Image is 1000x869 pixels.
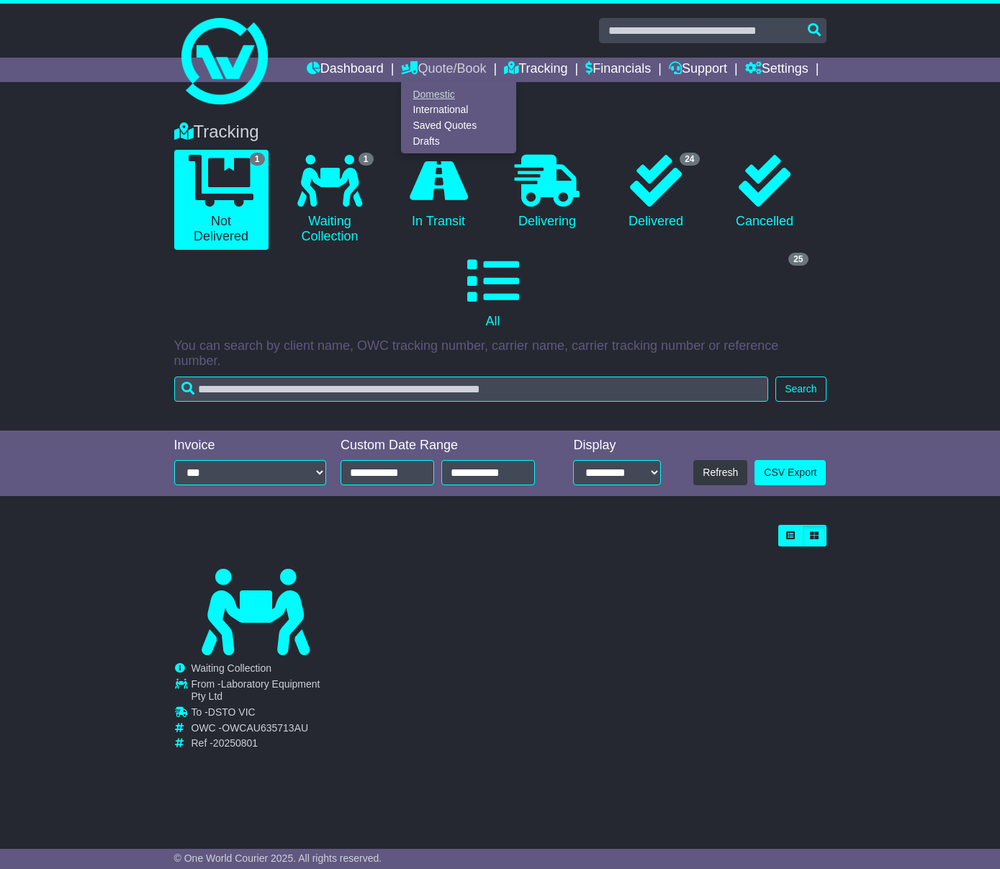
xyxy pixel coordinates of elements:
a: 24 Delivered [609,150,703,235]
span: Laboratory Equipment Pty Ltd [192,678,320,702]
a: Delivering [500,150,595,235]
span: 1 [359,153,374,166]
td: To - [192,706,337,722]
a: Saved Quotes [402,118,515,134]
span: 24 [680,153,699,166]
button: Search [775,377,826,402]
span: © One World Courier 2025. All rights reserved. [174,852,382,864]
a: Tracking [504,58,567,82]
a: Financials [585,58,651,82]
div: Tracking [167,122,834,143]
a: Dashboard [307,58,384,82]
a: Settings [745,58,808,82]
div: Custom Date Range [341,438,549,454]
a: 1 Waiting Collection [283,150,377,250]
span: Waiting Collection [192,662,272,674]
a: Domestic [402,86,515,102]
td: From - [192,678,337,706]
p: You can search by client name, OWC tracking number, carrier name, carrier tracking number or refe... [174,338,826,369]
span: DSTO VIC [208,706,256,718]
a: Drafts [402,133,515,149]
a: 25 All [174,250,812,335]
div: Display [573,438,661,454]
td: OWC - [192,722,337,738]
a: Support [669,58,727,82]
span: 25 [788,253,808,266]
a: 1 Not Delivered [174,150,269,250]
a: Quote/Book [401,58,486,82]
span: 1 [250,153,265,166]
span: OWCAU635713AU [222,722,308,734]
a: Cancelled [718,150,812,235]
a: CSV Export [754,460,826,485]
a: In Transit [392,150,486,235]
div: Quote/Book [401,82,516,153]
span: 20250801 [213,737,258,749]
a: International [402,102,515,118]
div: Invoice [174,438,327,454]
button: Refresh [693,460,747,485]
td: Ref - [192,737,337,749]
